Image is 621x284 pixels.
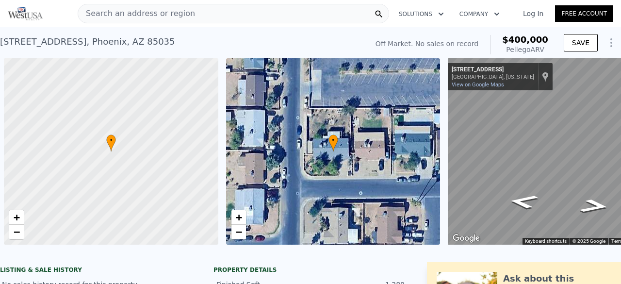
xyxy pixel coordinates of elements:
a: Free Account [555,5,613,22]
img: Google [450,232,482,245]
path: Go West, W Monte Vista Rd [496,191,551,212]
a: View on Google Maps [452,82,504,88]
img: Pellego [8,7,43,20]
div: • [106,134,116,151]
button: Show Options [602,33,621,52]
span: © 2025 Google [572,238,605,244]
a: Zoom in [9,210,24,225]
a: Zoom out [231,225,246,239]
span: + [14,211,20,223]
button: Solutions [391,5,452,23]
a: Show location on map [542,71,549,82]
button: SAVE [564,34,598,51]
div: [STREET_ADDRESS] [452,66,534,74]
a: Log In [511,9,555,18]
button: Keyboard shortcuts [525,238,567,245]
button: Company [452,5,507,23]
span: • [106,136,116,145]
div: Off Market. No sales on record [376,39,478,49]
a: Zoom out [9,225,24,239]
a: Zoom in [231,210,246,225]
div: Pellego ARV [502,45,548,54]
div: Property details [213,266,408,274]
span: Search an address or region [78,8,195,19]
div: [GEOGRAPHIC_DATA], [US_STATE] [452,74,534,80]
a: Open this area in Google Maps (opens a new window) [450,232,482,245]
div: • [328,134,338,151]
span: • [328,136,338,145]
span: $400,000 [502,34,548,45]
span: − [235,226,242,238]
span: + [235,211,242,223]
span: − [14,226,20,238]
